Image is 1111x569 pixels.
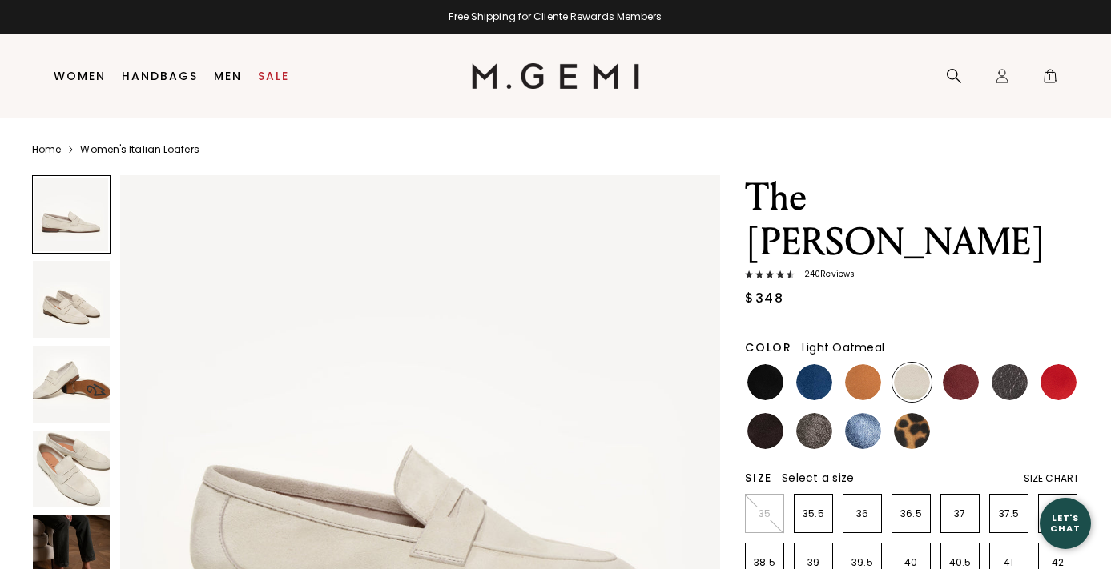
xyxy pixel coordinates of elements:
[892,556,930,569] p: 40
[1039,556,1077,569] p: 42
[745,289,783,308] div: $348
[54,70,106,82] a: Women
[992,364,1028,400] img: Dark Gunmetal
[33,431,110,507] img: The Sacca Donna
[747,413,783,449] img: Dark Chocolate
[747,364,783,400] img: Black
[33,261,110,338] img: The Sacca Donna
[1024,472,1079,485] div: Size Chart
[892,507,930,520] p: 36.5
[894,413,930,449] img: Leopard
[990,556,1028,569] p: 41
[214,70,242,82] a: Men
[258,70,289,82] a: Sale
[845,364,881,400] img: Luggage
[746,556,783,569] p: 38.5
[745,471,772,484] h2: Size
[943,364,979,400] img: Burgundy
[845,413,881,449] img: Sapphire
[843,556,881,569] p: 39.5
[796,413,832,449] img: Cocoa
[122,70,198,82] a: Handbags
[990,507,1028,520] p: 37.5
[1040,513,1091,533] div: Let's Chat
[33,346,110,423] img: The Sacca Donna
[796,364,832,400] img: Navy
[746,507,783,520] p: 35
[795,507,832,520] p: 35.5
[1042,71,1058,87] span: 1
[941,556,979,569] p: 40.5
[745,175,1079,265] h1: The [PERSON_NAME]
[745,270,1079,282] a: 240Reviews
[894,364,930,400] img: Light Oatmeal
[1039,507,1077,520] p: 38
[80,143,199,156] a: Women's Italian Loafers
[795,556,832,569] p: 39
[32,143,61,156] a: Home
[795,270,855,279] span: 240 Review s
[745,341,792,354] h2: Color
[843,507,881,520] p: 36
[802,339,884,355] span: Light Oatmeal
[782,470,854,486] span: Select a size
[941,507,979,520] p: 37
[1041,364,1077,400] img: Sunset Red
[472,63,639,89] img: M.Gemi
